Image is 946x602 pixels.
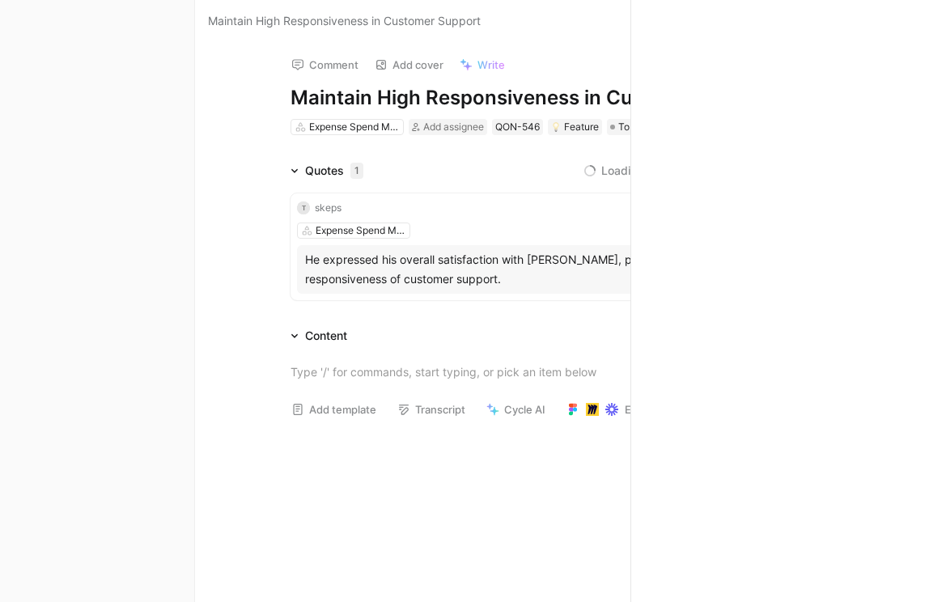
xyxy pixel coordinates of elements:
div: skeps [315,200,341,216]
button: Loading recommendations... [583,161,753,180]
div: Content [284,326,354,346]
button: Transcript [390,398,473,421]
button: Cycle AI [479,398,553,421]
div: T [297,201,310,214]
div: 1 [350,163,363,179]
div: 💡Feature [548,119,602,135]
div: Content [305,326,347,346]
span: Write [477,57,505,72]
img: 💡 [551,122,561,132]
button: Write [452,53,512,76]
div: Quotes [305,161,363,180]
span: Add assignee [423,121,484,133]
div: QON-546 [495,119,540,135]
button: Add template [284,398,384,421]
span: Maintain High Responsiveness in Customer Support [208,11,481,31]
div: To groom [607,119,664,135]
button: Embed [559,398,667,421]
span: To groom [618,119,660,135]
div: Expense Spend Management [316,223,406,239]
h1: Maintain High Responsiveness in Customer Support [291,85,851,111]
div: Quotes1 [284,161,370,180]
div: He expressed his overall satisfaction with [PERSON_NAME], particularly regarding the responsivene... [305,250,836,289]
button: Add cover [367,53,451,76]
div: Expense Spend Management [309,119,400,135]
button: Comment [284,53,366,76]
div: Feature [551,119,599,135]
